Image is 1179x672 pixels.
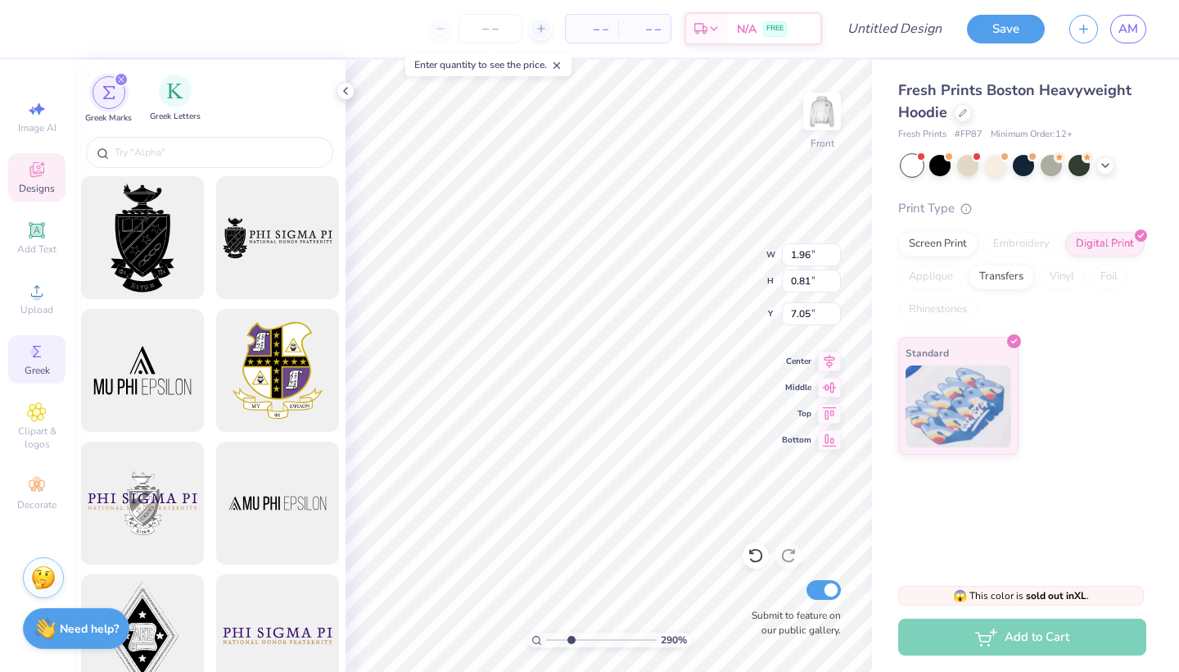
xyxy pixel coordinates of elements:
[1118,20,1138,39] span: AM
[898,128,946,142] span: Fresh Prints
[953,588,1089,603] span: This color is .
[906,344,949,361] span: Standard
[576,20,608,38] span: – –
[405,53,571,76] div: Enter quantity to see the price.
[20,303,53,316] span: Upload
[17,498,56,511] span: Decorate
[782,434,811,446] span: Bottom
[806,95,838,128] img: Front
[898,297,978,322] div: Rhinestones
[1110,15,1146,43] a: AM
[19,182,55,195] span: Designs
[898,232,978,257] div: Screen Print
[898,265,964,289] div: Applique
[167,83,183,99] img: Greek Letters Image
[967,15,1045,43] button: Save
[737,20,757,38] span: N/A
[150,75,201,123] div: filter for Greek Letters
[782,356,811,367] span: Center
[628,20,661,38] span: – –
[982,232,1060,257] div: Embroidery
[898,80,1132,122] span: Fresh Prints Boston Heavyweight Hoodie
[1039,265,1085,289] div: Vinyl
[782,382,811,393] span: Middle
[906,366,1011,447] img: Standard
[85,76,132,125] button: filter button
[743,608,841,638] label: Submit to feature on our public gallery.
[766,23,784,34] span: FREE
[150,76,201,125] button: filter button
[85,112,132,125] span: Greek Marks
[8,425,65,451] span: Clipart & logos
[102,86,115,99] img: Greek Marks Image
[25,364,50,377] span: Greek
[834,12,955,45] input: Untitled Design
[898,199,1146,218] div: Print Type
[1026,589,1086,602] strong: sold out in XL
[458,14,522,43] input: – –
[1065,232,1145,257] div: Digital Print
[85,76,132,125] div: filter for Greek Marks
[17,243,56,256] span: Add Text
[113,144,323,161] input: Try "Alpha"
[953,588,967,604] span: 😱
[969,265,1034,289] div: Transfers
[1090,265,1128,289] div: Foil
[150,111,201,123] span: Greek Letters
[661,633,687,647] span: 290 %
[60,621,119,637] strong: Need help?
[782,408,811,420] span: Top
[991,128,1073,142] span: Minimum Order: 12 +
[955,128,982,142] span: # FP87
[18,121,56,134] span: Image AI
[811,136,834,151] div: Front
